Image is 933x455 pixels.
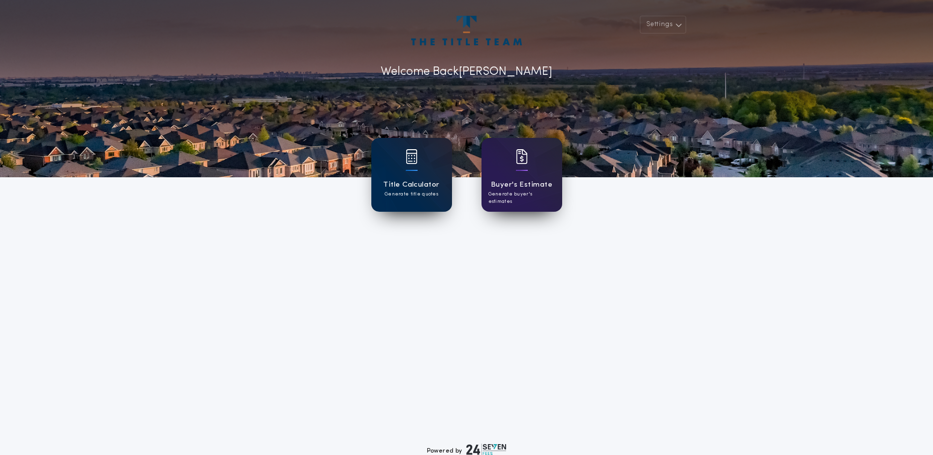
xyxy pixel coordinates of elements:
[482,138,562,212] a: card iconBuyer's EstimateGenerate buyer's estimates
[411,16,521,45] img: account-logo
[381,63,552,81] p: Welcome Back [PERSON_NAME]
[640,16,686,33] button: Settings
[491,179,552,191] h1: Buyer's Estimate
[385,191,438,198] p: Generate title quotes
[488,191,555,205] p: Generate buyer's estimates
[406,149,418,164] img: card icon
[371,138,452,212] a: card iconTitle CalculatorGenerate title quotes
[383,179,439,191] h1: Title Calculator
[516,149,528,164] img: card icon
